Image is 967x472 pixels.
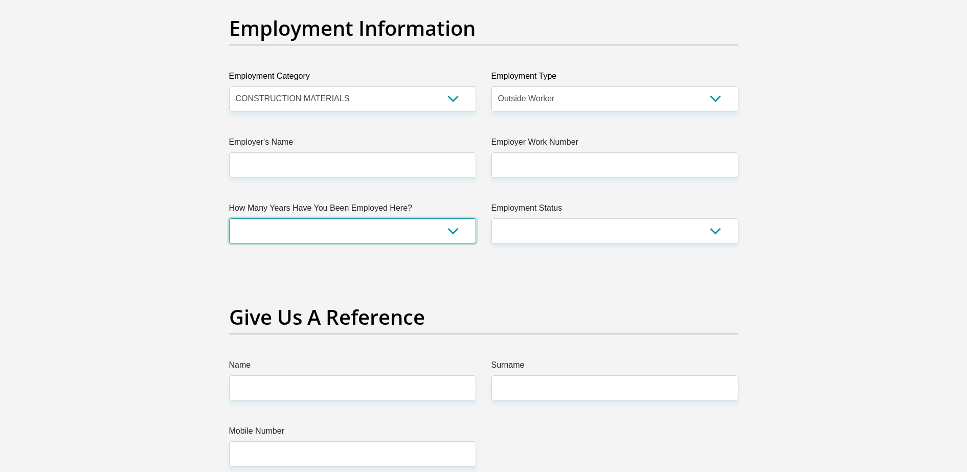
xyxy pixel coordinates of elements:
[229,375,476,400] input: Name
[229,16,738,40] h2: Employment Information
[229,425,476,441] label: Mobile Number
[229,441,476,466] input: Mobile Number
[491,202,738,218] label: Employment Status
[229,70,476,86] label: Employment Category
[229,305,738,329] h2: Give Us A Reference
[229,136,476,152] label: Employer's Name
[229,202,476,218] label: How Many Years Have You Been Employed Here?
[229,359,476,375] label: Name
[491,375,738,400] input: Surname
[491,359,738,375] label: Surname
[491,152,738,177] input: Employer Work Number
[229,152,476,177] input: Employer's Name
[491,136,738,152] label: Employer Work Number
[491,70,738,86] label: Employment Type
